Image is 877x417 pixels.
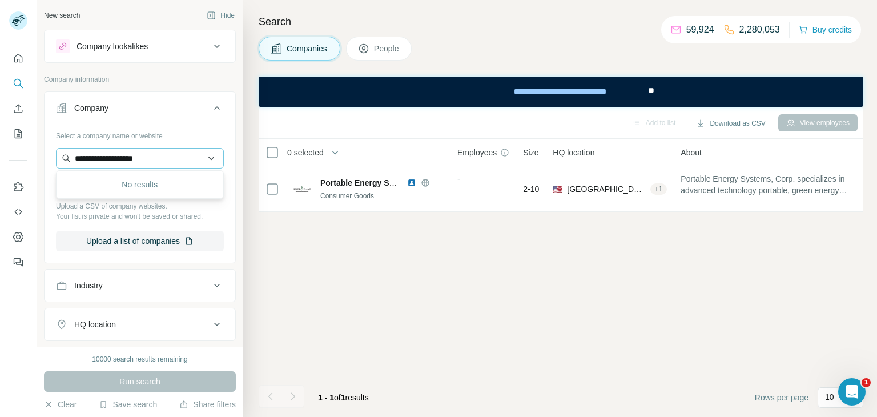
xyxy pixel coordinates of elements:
[755,392,808,403] span: Rows per page
[259,77,863,107] iframe: Banner
[318,393,334,402] span: 1 - 1
[9,73,27,94] button: Search
[45,272,235,299] button: Industry
[74,319,116,330] div: HQ location
[374,43,400,54] span: People
[341,393,345,402] span: 1
[681,173,850,196] span: Portable Energy Systems, Corp. specializes in advanced technology portable, green energy battery-...
[523,147,538,158] span: Size
[45,311,235,338] button: HQ location
[74,102,108,114] div: Company
[287,43,328,54] span: Companies
[681,147,702,158] span: About
[650,184,667,194] div: + 1
[567,183,645,195] span: [GEOGRAPHIC_DATA], [US_STATE]
[838,378,866,406] iframe: Intercom live chat
[9,48,27,69] button: Quick start
[9,98,27,119] button: Enrich CSV
[92,354,187,364] div: 10000 search results remaining
[74,280,103,291] div: Industry
[287,147,324,158] span: 0 selected
[45,33,235,60] button: Company lookalikes
[44,10,80,21] div: New search
[457,174,460,183] span: -
[457,147,497,158] span: Employees
[9,227,27,247] button: Dashboard
[56,201,224,211] p: Upload a CSV of company websites.
[523,183,539,195] span: 2-10
[259,14,863,30] h4: Search
[45,94,235,126] button: Company
[686,23,714,37] p: 59,924
[293,186,311,191] img: Logo of Portable Energy Systems
[739,23,780,37] p: 2,280,053
[56,126,224,141] div: Select a company name or website
[77,41,148,52] div: Company lookalikes
[320,178,417,187] span: Portable Energy Systems
[407,178,416,187] img: LinkedIn logo
[688,115,773,132] button: Download as CSV
[334,393,341,402] span: of
[799,22,852,38] button: Buy credits
[9,202,27,222] button: Use Surfe API
[44,399,77,410] button: Clear
[318,393,369,402] span: results
[9,123,27,144] button: My lists
[199,7,243,24] button: Hide
[56,231,224,251] button: Upload a list of companies
[59,173,221,196] div: No results
[56,211,224,222] p: Your list is private and won't be saved or shared.
[553,183,562,195] span: 🇺🇸
[44,74,236,85] p: Company information
[553,147,594,158] span: HQ location
[862,378,871,387] span: 1
[179,399,236,410] button: Share filters
[825,391,834,403] p: 10
[9,252,27,272] button: Feedback
[9,177,27,197] button: Use Surfe on LinkedIn
[320,191,444,201] div: Consumer Goods
[99,399,157,410] button: Save search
